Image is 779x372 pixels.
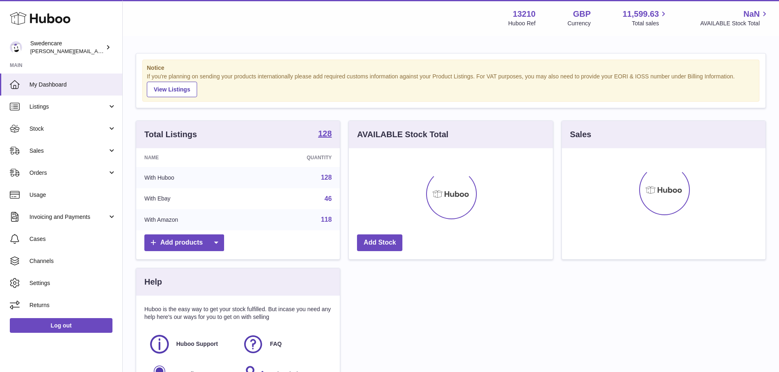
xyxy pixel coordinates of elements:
[176,340,218,348] span: Huboo Support
[29,103,108,111] span: Listings
[29,125,108,133] span: Stock
[136,209,248,230] td: With Amazon
[136,148,248,167] th: Name
[318,129,332,139] a: 128
[29,191,116,199] span: Usage
[136,167,248,188] td: With Huboo
[29,213,108,221] span: Invoicing and Payments
[632,20,668,27] span: Total sales
[242,333,328,355] a: FAQ
[136,188,248,209] td: With Ebay
[321,174,332,181] a: 128
[30,40,104,55] div: Swedencare
[513,9,536,20] strong: 13210
[29,147,108,155] span: Sales
[148,333,234,355] a: Huboo Support
[29,279,116,287] span: Settings
[10,41,22,53] img: rebecca.fall@swedencare.co.uk
[700,20,769,27] span: AVAILABLE Stock Total
[570,129,591,140] h3: Sales
[30,48,164,54] span: [PERSON_NAME][EMAIL_ADDRESS][DOMAIN_NAME]
[318,129,332,138] strong: 128
[357,129,448,140] h3: AVAILABLE Stock Total
[144,129,197,140] h3: Total Listings
[29,81,116,89] span: My Dashboard
[357,234,402,251] a: Add Stock
[147,82,197,97] a: View Listings
[29,235,116,243] span: Cases
[321,216,332,223] a: 118
[573,9,590,20] strong: GBP
[508,20,536,27] div: Huboo Ref
[568,20,591,27] div: Currency
[270,340,282,348] span: FAQ
[622,9,659,20] span: 11,599.63
[29,257,116,265] span: Channels
[144,276,162,287] h3: Help
[622,9,668,27] a: 11,599.63 Total sales
[325,195,332,202] a: 46
[10,318,112,333] a: Log out
[29,301,116,309] span: Returns
[248,148,340,167] th: Quantity
[700,9,769,27] a: NaN AVAILABLE Stock Total
[144,234,224,251] a: Add products
[743,9,760,20] span: NaN
[29,169,108,177] span: Orders
[144,305,332,321] p: Huboo is the easy way to get your stock fulfilled. But incase you need any help here's our ways f...
[147,73,755,97] div: If you're planning on sending your products internationally please add required customs informati...
[147,64,755,72] strong: Notice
